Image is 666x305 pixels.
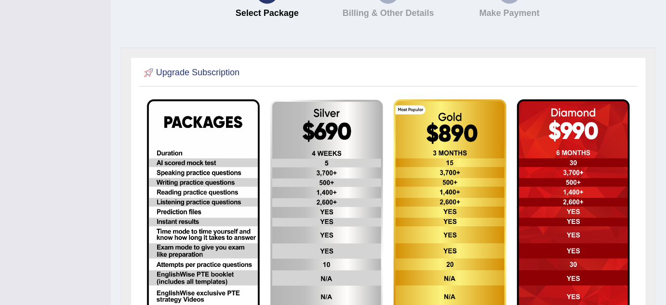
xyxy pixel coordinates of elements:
[212,9,323,18] h4: Select Package
[142,66,240,80] h2: Upgrade Subscription
[333,9,444,18] h4: Billing & Other Details
[454,9,566,18] h4: Make Payment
